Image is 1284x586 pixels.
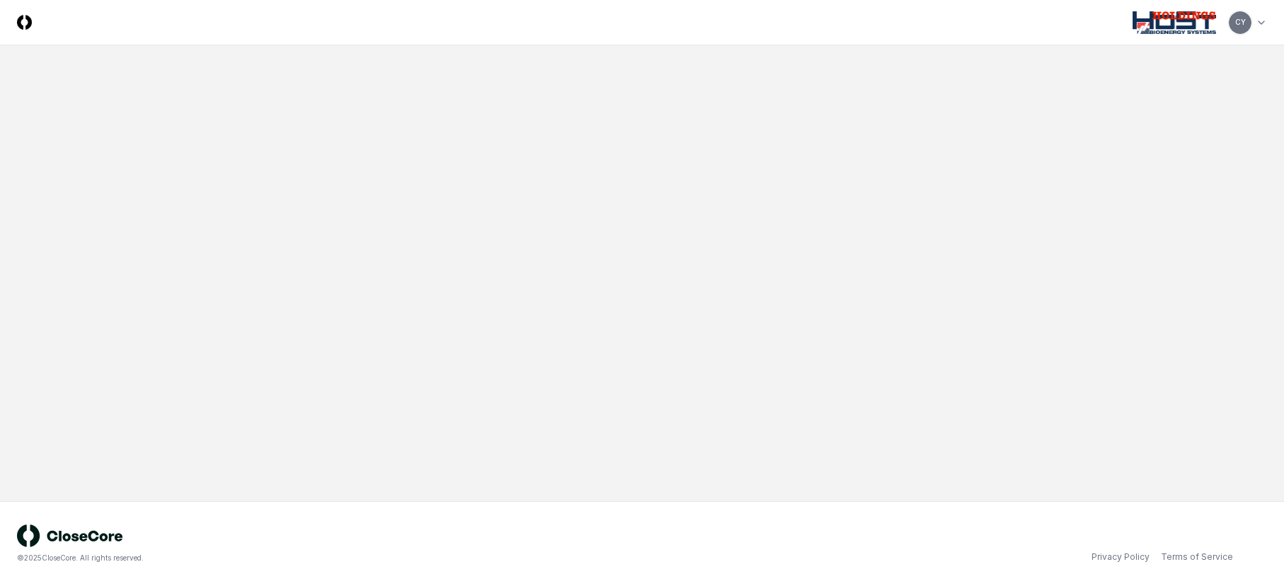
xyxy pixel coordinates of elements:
[17,524,123,547] img: logo
[17,15,32,30] img: Logo
[1133,11,1217,34] img: Host NA Holdings logo
[1161,551,1233,563] a: Terms of Service
[17,553,642,563] div: © 2025 CloseCore. All rights reserved.
[1227,10,1253,35] button: CY
[1235,17,1246,28] span: CY
[1092,551,1150,563] a: Privacy Policy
